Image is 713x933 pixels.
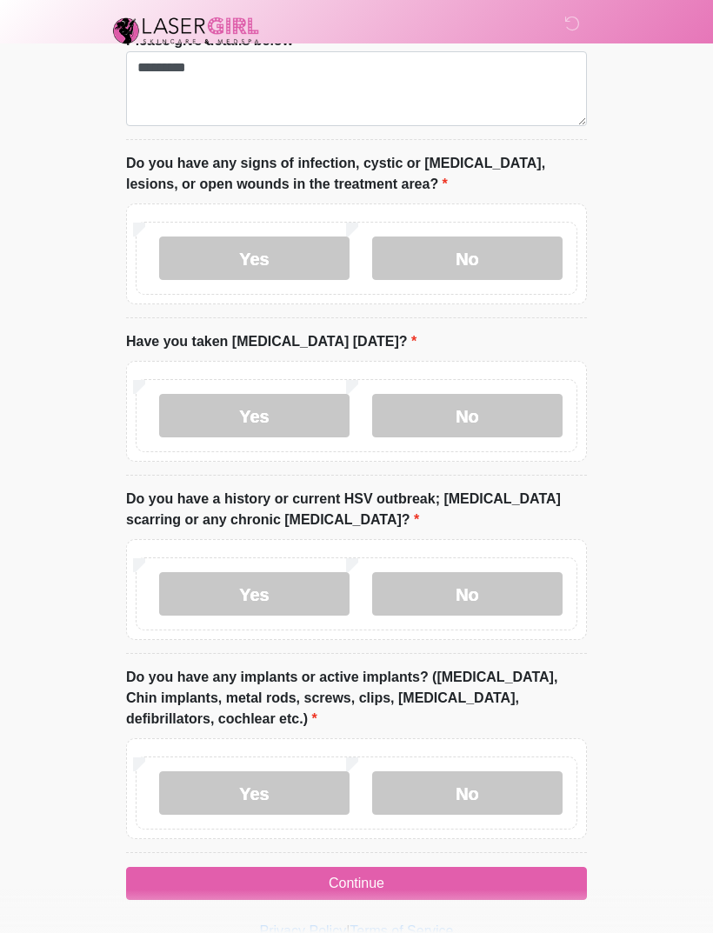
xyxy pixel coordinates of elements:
label: Yes [159,237,350,280]
label: Yes [159,572,350,616]
label: Yes [159,394,350,437]
img: Laser Girl Med Spa LLC Logo [109,13,263,48]
button: Continue [126,867,587,900]
label: Yes [159,771,350,815]
label: No [372,572,563,616]
label: Do you have any implants or active implants? ([MEDICAL_DATA], Chin implants, metal rods, screws, ... [126,667,587,730]
label: Do you have a history or current HSV outbreak; [MEDICAL_DATA] scarring or any chronic [MEDICAL_DA... [126,489,587,530]
label: No [372,237,563,280]
label: No [372,394,563,437]
label: No [372,771,563,815]
label: Do you have any signs of infection, cystic or [MEDICAL_DATA], lesions, or open wounds in the trea... [126,153,587,195]
label: Have you taken [MEDICAL_DATA] [DATE]? [126,331,416,352]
